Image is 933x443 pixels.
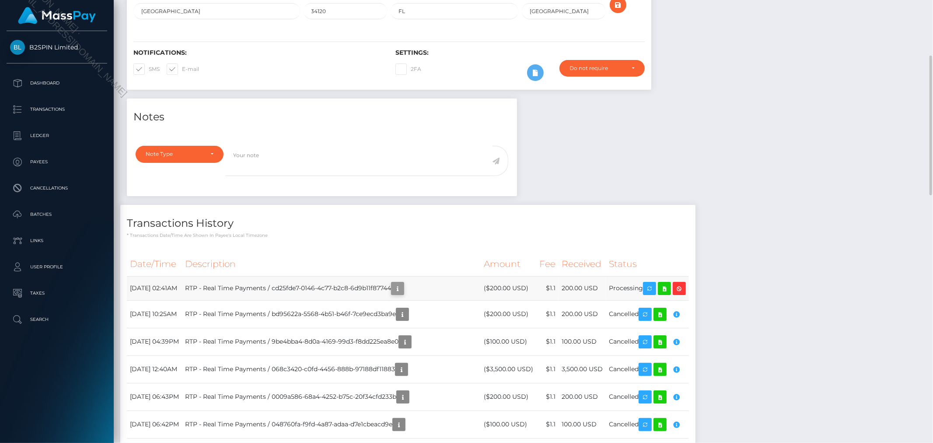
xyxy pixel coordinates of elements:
a: Ledger [7,125,107,147]
p: Batches [10,208,104,221]
td: Cancelled [606,383,689,411]
td: Cancelled [606,300,689,328]
th: Fee [536,252,559,276]
p: Ledger [10,129,104,142]
a: Transactions [7,98,107,120]
p: Links [10,234,104,247]
p: Dashboard [10,77,104,90]
h6: Notifications: [133,49,382,56]
p: Taxes [10,287,104,300]
td: 200.00 USD [559,383,606,411]
div: Do not require [570,65,625,72]
td: $1.1 [536,328,559,355]
td: $1.1 [536,411,559,438]
p: * Transactions date/time are shown in payee's local timezone [127,232,689,239]
div: Note Type [146,151,203,158]
td: [DATE] 10:25AM [127,300,182,328]
td: Processing [606,276,689,300]
img: MassPay Logo [18,7,96,24]
td: ($100.00 USD) [481,411,536,438]
th: Description [182,252,481,276]
th: Received [559,252,606,276]
td: 100.00 USD [559,411,606,438]
button: Note Type [136,146,224,162]
td: $1.1 [536,355,559,383]
td: 3,500.00 USD [559,355,606,383]
button: Do not require [559,60,645,77]
h6: Settings: [395,49,644,56]
a: User Profile [7,256,107,278]
th: Date/Time [127,252,182,276]
td: 100.00 USD [559,328,606,355]
img: B2SPIN Limited [10,40,25,55]
td: Cancelled [606,411,689,438]
td: RTP - Real Time Payments / 0009a586-68a4-4252-b75c-20f34cfd233b [182,383,481,411]
td: ($200.00 USD) [481,383,536,411]
a: Cancellations [7,177,107,199]
span: B2SPIN Limited [7,43,107,51]
td: RTP - Real Time Payments / 048760fa-f9fd-4a87-adaa-d7e1cbeacd9e [182,411,481,438]
p: User Profile [10,260,104,274]
td: Cancelled [606,328,689,355]
td: RTP - Real Time Payments / 068c3420-c0fd-4456-888b-97188df11883 [182,355,481,383]
td: ($200.00 USD) [481,300,536,328]
p: Cancellations [10,182,104,195]
a: Batches [7,204,107,225]
td: [DATE] 06:42PM [127,411,182,438]
td: $1.1 [536,276,559,300]
label: 2FA [395,63,421,75]
td: [DATE] 12:40AM [127,355,182,383]
td: RTP - Real Time Payments / bd95622a-5568-4b51-b46f-7ce9ecd3ba9e [182,300,481,328]
p: Payees [10,155,104,169]
td: [DATE] 06:43PM [127,383,182,411]
th: Status [606,252,689,276]
h4: Notes [133,109,510,125]
td: 200.00 USD [559,300,606,328]
td: Cancelled [606,355,689,383]
td: ($200.00 USD) [481,276,536,300]
a: Payees [7,151,107,173]
a: Dashboard [7,72,107,94]
label: SMS [133,63,160,75]
td: RTP - Real Time Payments / cd25fde7-0146-4c77-b2c8-6d9b11f87744 [182,276,481,300]
p: Transactions [10,103,104,116]
p: Search [10,313,104,326]
td: RTP - Real Time Payments / 9be4bba4-8d0a-4169-99d3-f8dd225ea8e0 [182,328,481,355]
td: $1.1 [536,300,559,328]
td: $1.1 [536,383,559,411]
h4: Transactions History [127,216,689,231]
td: [DATE] 02:41AM [127,276,182,300]
a: Links [7,230,107,252]
th: Amount [481,252,536,276]
td: ($3,500.00 USD) [481,355,536,383]
a: Taxes [7,282,107,304]
a: Search [7,309,107,330]
td: 200.00 USD [559,276,606,300]
label: E-mail [167,63,199,75]
td: ($100.00 USD) [481,328,536,355]
td: [DATE] 04:39PM [127,328,182,355]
